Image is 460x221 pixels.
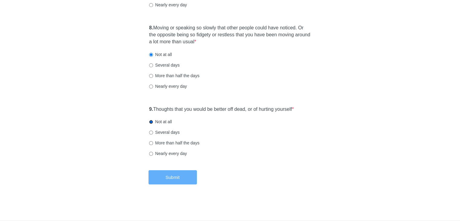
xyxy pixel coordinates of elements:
[149,152,153,156] input: Nearly every day
[148,170,197,184] button: Submit
[149,140,199,146] label: More than half the days
[149,84,153,88] input: Nearly every day
[149,119,172,125] label: Not at all
[149,150,187,157] label: Nearly every day
[149,83,187,89] label: Nearly every day
[149,73,199,79] label: More than half the days
[149,74,153,78] input: More than half the days
[149,25,311,45] label: Moving or speaking so slowly that other people could have noticed. Or the opposite being so fidge...
[149,129,180,135] label: Several days
[149,130,153,134] input: Several days
[149,2,187,8] label: Nearly every day
[149,107,153,112] strong: 9.
[149,106,294,113] label: Thoughts that you would be better off dead, or of hurting yourself
[149,3,153,7] input: Nearly every day
[149,53,153,57] input: Not at all
[149,51,172,58] label: Not at all
[149,62,180,68] label: Several days
[149,25,153,30] strong: 8.
[149,120,153,124] input: Not at all
[149,141,153,145] input: More than half the days
[149,63,153,67] input: Several days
